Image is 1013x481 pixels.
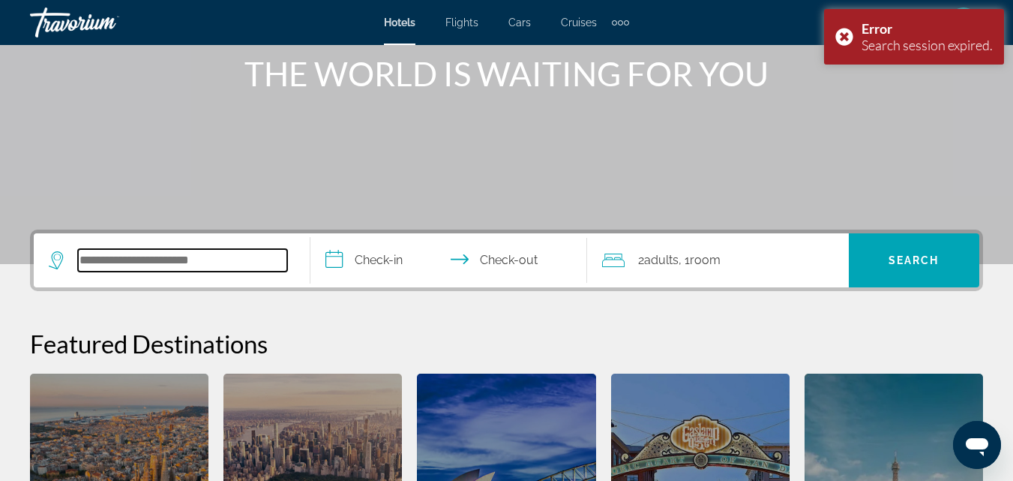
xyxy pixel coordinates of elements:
[944,7,983,38] button: User Menu
[644,253,679,267] span: Adults
[508,17,531,29] a: Cars
[612,11,629,35] button: Extra navigation items
[862,20,993,37] div: Error
[862,37,993,53] div: Search session expired.
[226,54,788,93] h1: THE WORLD IS WAITING FOR YOU
[445,17,478,29] a: Flights
[561,17,597,29] a: Cruises
[679,250,721,271] span: , 1
[849,233,979,287] button: Search
[638,250,679,271] span: 2
[587,233,849,287] button: Travelers: 2 adults, 0 children
[690,253,721,267] span: Room
[30,3,180,42] a: Travorium
[889,254,940,266] span: Search
[30,329,983,359] h2: Featured Destinations
[384,17,415,29] a: Hotels
[310,233,587,287] button: Check in and out dates
[953,421,1001,469] iframe: Кнопка запуска окна обмена сообщениями
[34,233,979,287] div: Search widget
